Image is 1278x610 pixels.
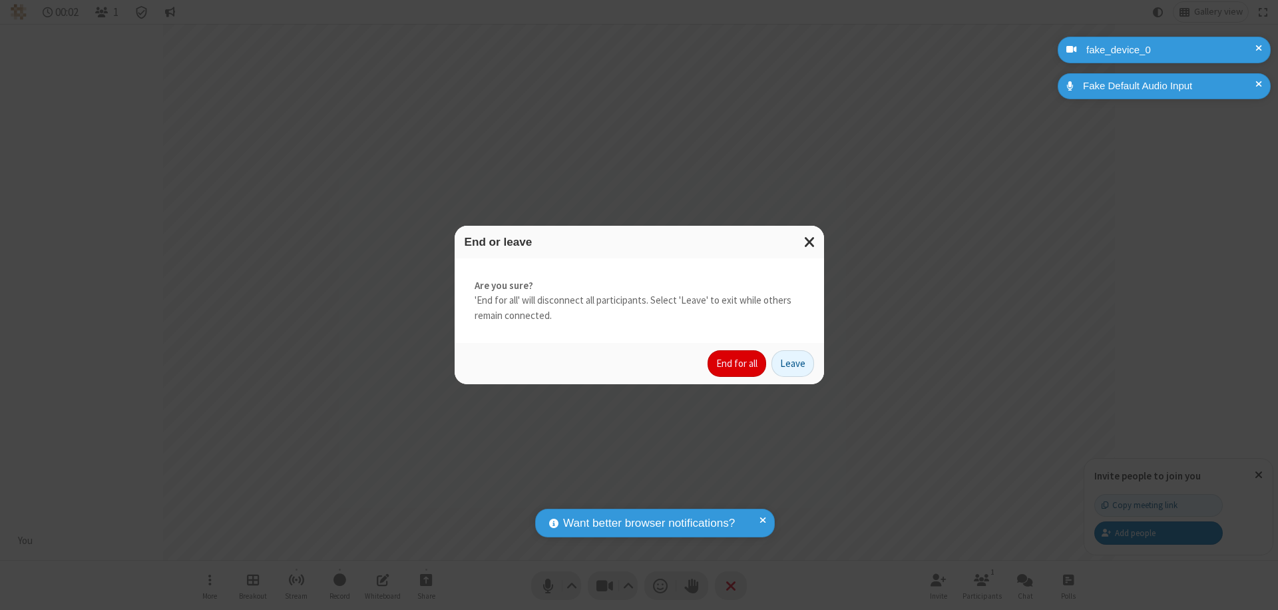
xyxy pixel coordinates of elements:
[455,258,824,344] div: 'End for all' will disconnect all participants. Select 'Leave' to exit while others remain connec...
[1082,43,1261,58] div: fake_device_0
[771,350,814,377] button: Leave
[708,350,766,377] button: End for all
[1078,79,1261,94] div: Fake Default Audio Input
[796,226,824,258] button: Close modal
[475,278,804,294] strong: Are you sure?
[465,236,814,248] h3: End or leave
[563,515,735,532] span: Want better browser notifications?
